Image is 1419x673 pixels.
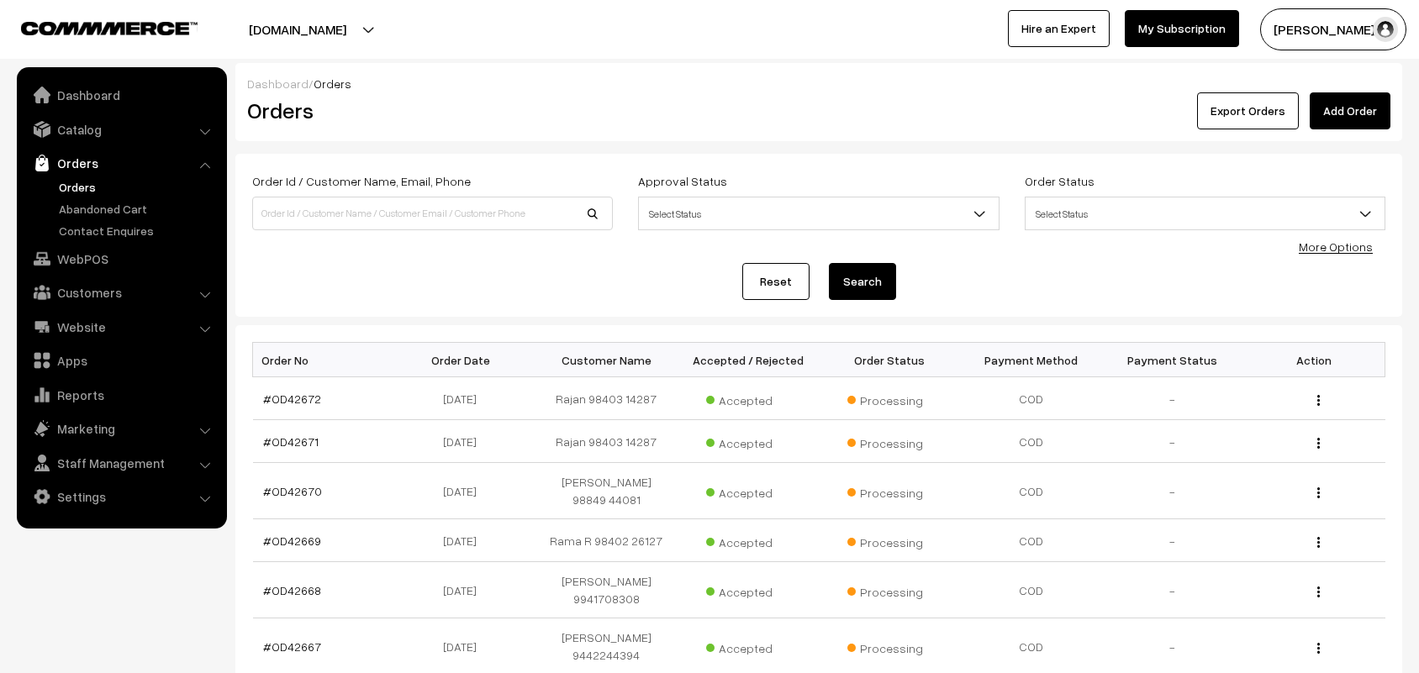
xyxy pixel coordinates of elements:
a: Abandoned Cart [55,200,221,218]
a: Orders [55,178,221,196]
span: Processing [847,579,931,601]
img: COMMMERCE [21,22,198,34]
label: Approval Status [638,172,727,190]
button: Search [829,263,896,300]
td: COD [960,562,1101,618]
td: - [1102,377,1243,420]
img: Menu [1317,537,1320,548]
span: Accepted [706,529,790,551]
th: Action [1243,343,1385,377]
img: user [1373,17,1398,42]
a: #OD42669 [263,534,321,548]
td: Rajan 98403 14287 [535,377,677,420]
button: [DOMAIN_NAME] [190,8,405,50]
span: Orders [314,76,351,91]
td: Rajan 98403 14287 [535,420,677,463]
th: Payment Method [960,343,1101,377]
label: Order Status [1025,172,1095,190]
span: Accepted [706,480,790,502]
a: Orders [21,148,221,178]
td: [DATE] [394,519,535,562]
span: Accepted [706,579,790,601]
th: Order Status [819,343,960,377]
a: #OD42667 [263,639,321,654]
td: - [1102,519,1243,562]
span: Select Status [1025,197,1385,230]
label: Order Id / Customer Name, Email, Phone [252,172,471,190]
a: Add Order [1310,92,1390,129]
a: Dashboard [21,80,221,110]
span: Accepted [706,430,790,452]
a: #OD42668 [263,583,321,597]
a: Website [21,312,221,342]
a: Customers [21,277,221,308]
td: COD [960,377,1101,420]
img: Menu [1317,438,1320,449]
td: [DATE] [394,562,535,618]
td: [DATE] [394,377,535,420]
a: Apps [21,345,221,376]
th: Customer Name [535,343,677,377]
a: #OD42670 [263,484,322,498]
button: [PERSON_NAME] s… [1260,8,1406,50]
a: Settings [21,481,221,512]
td: - [1102,420,1243,463]
span: Processing [847,430,931,452]
a: WebPOS [21,244,221,274]
th: Payment Status [1102,343,1243,377]
a: Reports [21,380,221,410]
span: Accepted [706,635,790,657]
th: Order Date [394,343,535,377]
a: #OD42671 [263,434,319,449]
a: Marketing [21,413,221,444]
span: Accepted [706,387,790,409]
span: Processing [847,529,931,551]
span: Select Status [638,197,999,230]
a: COMMMERCE [21,17,168,37]
img: Menu [1317,395,1320,406]
td: [PERSON_NAME] 98849 44081 [535,463,677,519]
h2: Orders [247,97,611,124]
a: Staff Management [21,448,221,478]
span: Select Status [639,199,998,229]
td: [PERSON_NAME] 9941708308 [535,562,677,618]
a: Contact Enquires [55,222,221,239]
td: - [1102,562,1243,618]
span: Processing [847,635,931,657]
a: More Options [1299,239,1373,254]
img: Menu [1317,487,1320,498]
td: COD [960,519,1101,562]
input: Order Id / Customer Name / Customer Email / Customer Phone [252,197,613,230]
a: #OD42672 [263,392,321,406]
span: Processing [847,387,931,409]
span: Processing [847,480,931,502]
button: Export Orders [1197,92,1299,129]
a: My Subscription [1125,10,1239,47]
img: Menu [1317,643,1320,654]
td: - [1102,463,1243,519]
td: [DATE] [394,420,535,463]
img: Menu [1317,586,1320,597]
a: Catalog [21,114,221,145]
a: Dashboard [247,76,309,91]
a: Hire an Expert [1008,10,1110,47]
span: Select Status [1026,199,1385,229]
a: Reset [742,263,810,300]
td: COD [960,420,1101,463]
th: Order No [253,343,394,377]
td: COD [960,463,1101,519]
td: [DATE] [394,463,535,519]
div: / [247,75,1390,92]
td: Rama R 98402 26127 [535,519,677,562]
th: Accepted / Rejected [678,343,819,377]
